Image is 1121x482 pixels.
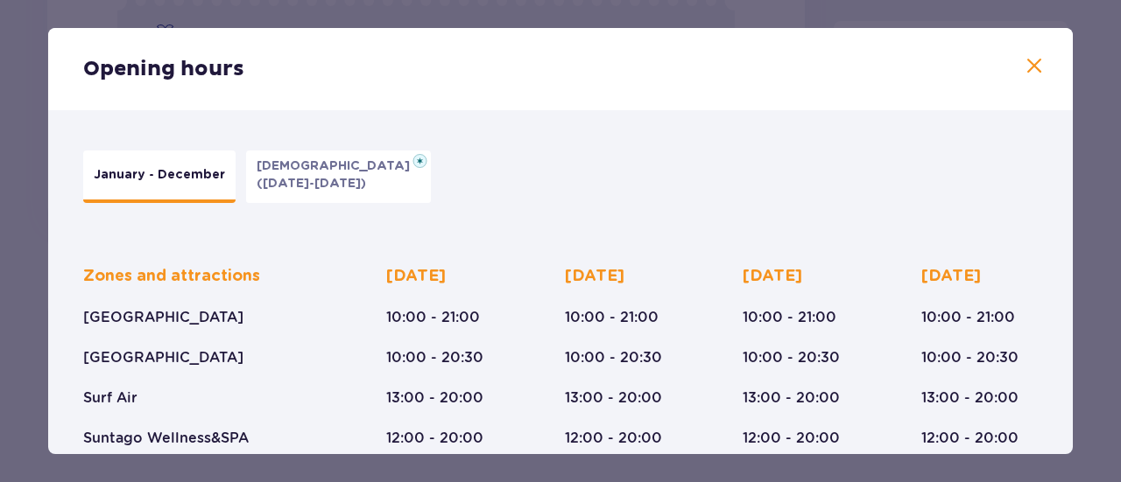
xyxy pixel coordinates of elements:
p: 10:00 - 21:00 [386,308,480,327]
p: Opening hours [83,56,244,82]
p: 12:00 - 20:00 [743,429,840,448]
p: [DATE] [743,266,802,287]
p: Suntago Wellness&SPA [83,429,249,448]
p: 10:00 - 21:00 [743,308,836,327]
p: 10:00 - 20:30 [386,348,483,367]
p: 13:00 - 20:00 [743,388,840,408]
p: 10:00 - 21:00 [921,308,1015,327]
p: [DATE] [921,266,981,287]
p: 10:00 - 20:30 [565,348,662,367]
button: [DEMOGRAPHIC_DATA]([DATE]-[DATE]) [246,150,431,203]
p: [DEMOGRAPHIC_DATA] [257,157,420,175]
p: Zones and attractions [83,266,260,287]
button: January - December [83,150,236,203]
p: 12:00 - 20:00 [386,429,483,448]
p: 13:00 - 20:00 [386,388,483,408]
p: 13:00 - 20:00 [921,388,1019,408]
p: January - December [94,166,225,184]
p: 10:00 - 21:00 [565,308,659,327]
p: 13:00 - 20:00 [565,388,662,408]
p: [GEOGRAPHIC_DATA] [83,308,243,327]
p: 10:00 - 20:30 [921,348,1019,367]
p: [GEOGRAPHIC_DATA] [83,348,243,367]
p: ([DATE]-[DATE]) [257,175,366,192]
p: [DATE] [386,266,446,287]
p: 12:00 - 20:00 [565,429,662,448]
p: 12:00 - 20:00 [921,429,1019,448]
p: 10:00 - 20:30 [743,348,840,367]
p: Surf Air [83,388,137,408]
p: [DATE] [565,266,624,287]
